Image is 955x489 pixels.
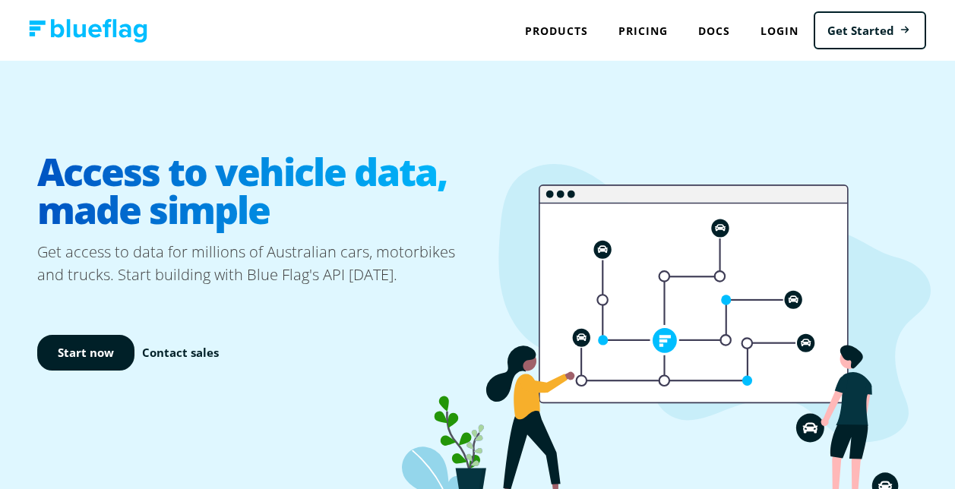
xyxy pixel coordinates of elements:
div: Products [510,15,603,46]
h1: Access to vehicle data, made simple [37,140,478,241]
a: Get Started [814,11,926,50]
a: Login to Blue Flag application [745,15,814,46]
a: Pricing [603,15,683,46]
a: Docs [683,15,745,46]
a: Start now [37,335,134,371]
img: Blue Flag logo [29,19,147,43]
a: Contact sales [142,344,219,361]
p: Get access to data for millions of Australian cars, motorbikes and trucks. Start building with Bl... [37,241,478,286]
